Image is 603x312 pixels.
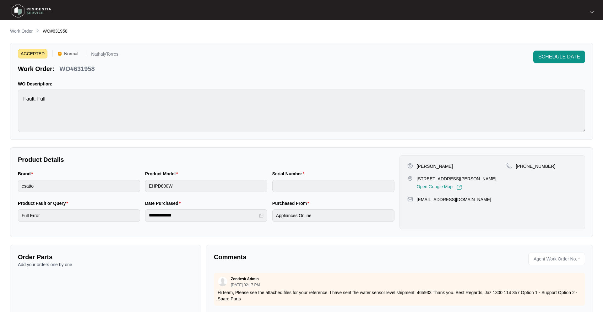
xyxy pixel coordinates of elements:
[407,196,413,202] img: map-pin
[218,289,581,302] p: Hi team, Please see the attached files for your reference. I have sent the water sensor level shi...
[533,51,585,63] button: SCHEDULE DATE
[531,254,577,264] span: Agent Work Order No.
[417,163,453,169] p: [PERSON_NAME]
[145,180,267,192] input: Product Model
[18,180,140,192] input: Brand
[18,90,585,132] textarea: Fault: Full
[9,2,53,20] img: residentia service logo
[149,212,258,219] input: Date Purchased
[272,180,394,192] input: Serial Number
[272,209,394,222] input: Purchased From
[18,261,193,268] p: Add your orders one by one
[506,163,512,169] img: map-pin
[18,209,140,222] input: Product Fault or Query
[59,64,95,73] p: WO#631958
[272,171,307,177] label: Serial Number
[18,253,193,261] p: Order Parts
[18,49,47,58] span: ACCEPTED
[218,277,227,286] img: user.svg
[58,52,62,56] img: Vercel Logo
[231,276,259,282] p: Zendesk Admin
[91,52,118,58] p: NathalyTorres
[516,163,555,169] p: [PHONE_NUMBER]
[18,155,394,164] p: Product Details
[62,49,81,58] span: Normal
[231,283,260,287] p: [DATE] 02:17 PM
[18,200,71,206] label: Product Fault or Query
[145,171,181,177] label: Product Model
[9,28,34,35] a: Work Order
[590,11,594,14] img: dropdown arrow
[417,196,491,203] p: [EMAIL_ADDRESS][DOMAIN_NAME]
[407,163,413,169] img: user-pin
[272,200,312,206] label: Purchased From
[578,254,582,264] p: -
[18,64,54,73] p: Work Order:
[417,176,498,182] p: [STREET_ADDRESS][PERSON_NAME],
[43,29,68,34] span: WO#631958
[538,53,580,61] span: SCHEDULE DATE
[10,28,33,34] p: Work Order
[35,28,40,33] img: chevron-right
[417,184,462,190] a: Open Google Map
[456,184,462,190] img: Link-External
[18,171,35,177] label: Brand
[214,253,395,261] p: Comments
[145,200,183,206] label: Date Purchased
[407,176,413,181] img: map-pin
[18,81,585,87] p: WO Description:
